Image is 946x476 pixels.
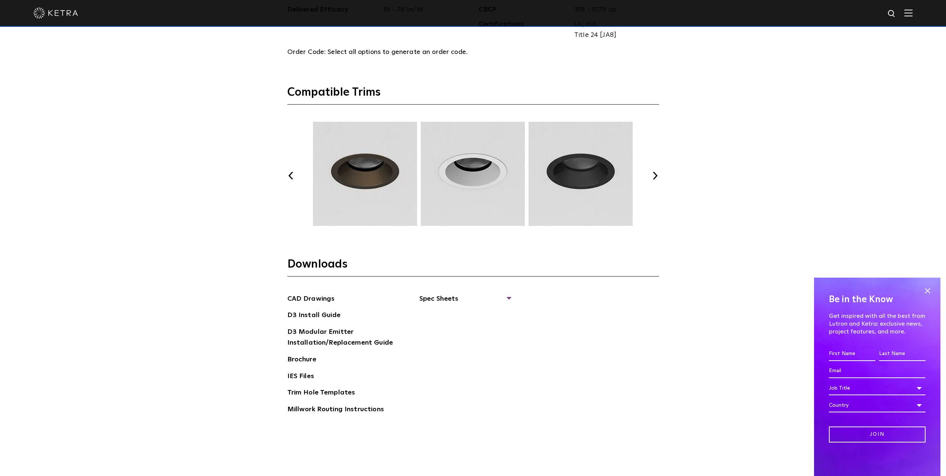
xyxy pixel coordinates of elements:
[527,122,634,226] img: TRM007.webp
[287,310,340,322] a: D3 Install Guide
[287,404,384,416] a: Millwork Routing Instructions
[287,49,326,55] span: Order Code:
[829,427,926,443] input: Join
[879,347,926,361] input: Last Name
[287,257,659,277] h3: Downloads
[829,312,926,335] p: Get inspired with all the best from Lutron and Ketra: exclusive news, project features, and more.
[829,364,926,378] input: Email
[33,7,78,19] img: ketra-logo-2019-white
[829,381,926,395] div: Job Title
[479,19,569,41] span: Certifications
[287,294,335,306] a: CAD Drawings
[652,172,659,179] button: Next
[829,347,875,361] input: First Name
[829,293,926,307] h4: Be in the Know
[574,30,653,41] span: Title 24 [JA8]
[287,85,659,105] h3: Compatible Trims
[327,49,468,55] span: Select all options to generate an order code.
[287,172,295,179] button: Previous
[420,122,526,226] img: TRM005.webp
[904,9,913,16] img: Hamburger%20Nav.svg
[287,371,314,383] a: IES Files
[287,354,316,366] a: Brochure
[287,327,399,349] a: D3 Modular Emitter Installation/Replacement Guide
[887,9,897,19] img: search icon
[312,122,418,226] img: TRM004.webp
[287,387,355,399] a: Trim Hole Templates
[419,294,510,310] span: Spec Sheets
[829,398,926,412] div: Country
